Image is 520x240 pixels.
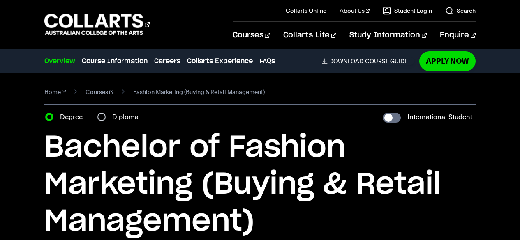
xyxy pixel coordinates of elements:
[419,51,476,71] a: Apply Now
[440,22,476,49] a: Enquire
[112,111,143,123] label: Diploma
[60,111,88,123] label: Degree
[44,56,75,66] a: Overview
[86,86,113,98] a: Courses
[383,7,432,15] a: Student Login
[44,13,150,36] div: Go to homepage
[329,57,363,65] span: Download
[322,57,414,65] a: DownloadCourse Guide
[154,56,180,66] a: Careers
[82,56,148,66] a: Course Information
[407,111,472,123] label: International Student
[133,86,265,98] span: Fashion Marketing (Buying & Retail Management)
[340,7,370,15] a: About Us
[445,7,476,15] a: Search
[259,56,275,66] a: FAQs
[286,7,326,15] a: Collarts Online
[44,129,476,240] h1: Bachelor of Fashion Marketing (Buying & Retail Management)
[283,22,336,49] a: Collarts Life
[233,22,270,49] a: Courses
[44,86,66,98] a: Home
[349,22,427,49] a: Study Information
[187,56,253,66] a: Collarts Experience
